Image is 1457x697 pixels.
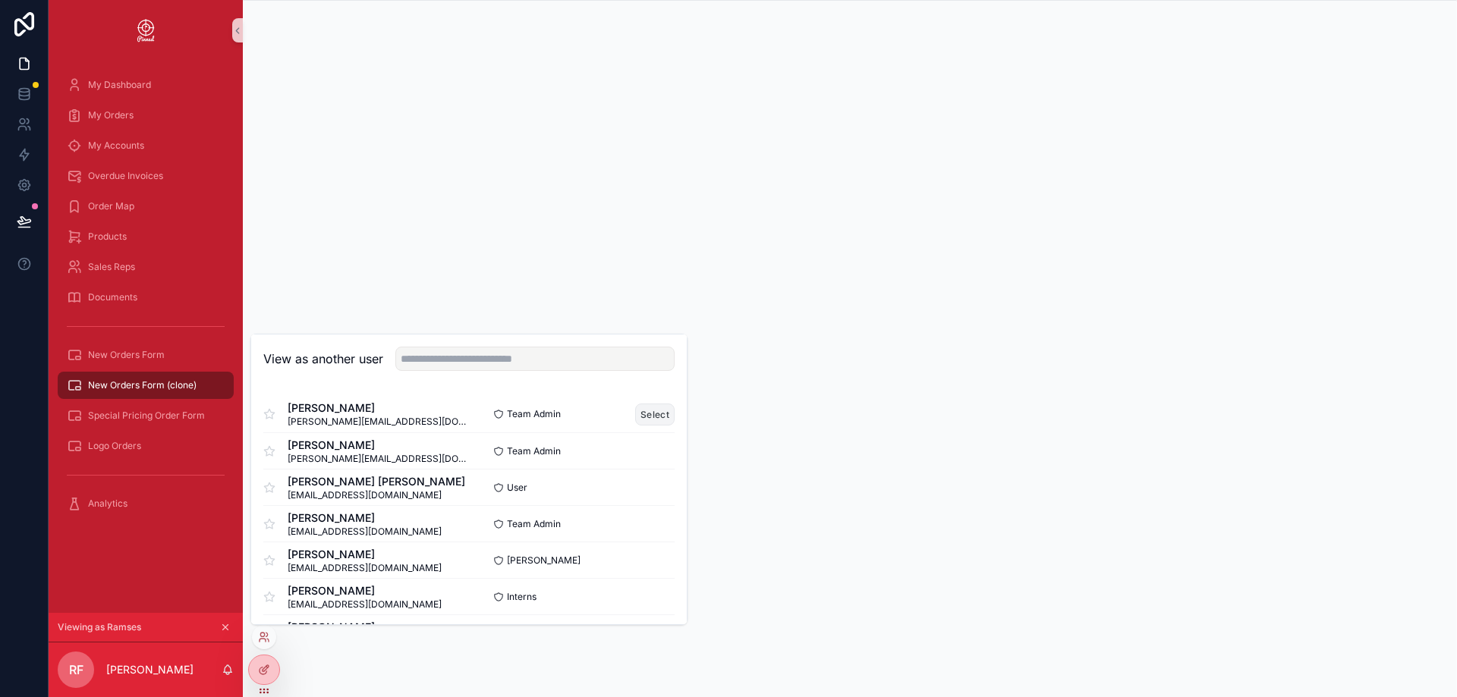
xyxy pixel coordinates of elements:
[263,350,383,368] h2: View as another user
[58,372,234,399] a: New Orders Form (clone)
[288,598,442,611] span: [EMAIL_ADDRESS][DOMAIN_NAME]
[88,170,163,182] span: Overdue Invoices
[58,223,234,250] a: Products
[58,193,234,220] a: Order Map
[288,562,442,574] span: [EMAIL_ADDRESS][DOMAIN_NAME]
[288,547,442,562] span: [PERSON_NAME]
[58,432,234,460] a: Logo Orders
[88,200,134,212] span: Order Map
[106,662,194,677] p: [PERSON_NAME]
[288,489,465,501] span: [EMAIL_ADDRESS][DOMAIN_NAME]
[88,231,127,243] span: Products
[88,440,141,452] span: Logo Orders
[88,291,137,303] span: Documents
[88,109,134,121] span: My Orders
[58,162,234,190] a: Overdue Invoices
[288,620,442,635] span: [PERSON_NAME]
[69,661,83,679] span: RF
[288,453,469,465] span: [PERSON_NAME][EMAIL_ADDRESS][DOMAIN_NAME]
[88,410,205,422] span: Special Pricing Order Form
[288,438,469,453] span: [PERSON_NAME]
[58,490,234,517] a: Analytics
[58,253,234,281] a: Sales Reps
[88,261,135,273] span: Sales Reps
[507,518,561,530] span: Team Admin
[58,621,141,633] span: Viewing as Ramses
[58,284,234,311] a: Documents
[88,140,144,152] span: My Accounts
[58,341,234,369] a: New Orders Form
[88,498,127,510] span: Analytics
[88,349,165,361] span: New Orders Form
[507,591,537,603] span: Interns
[507,445,561,457] span: Team Admin
[88,379,197,391] span: New Orders Form (clone)
[288,416,469,428] span: [PERSON_NAME][EMAIL_ADDRESS][DOMAIN_NAME]
[288,400,469,416] span: [PERSON_NAME]
[288,583,442,598] span: [PERSON_NAME]
[507,408,561,420] span: Team Admin
[507,482,527,494] span: User
[507,554,581,567] span: [PERSON_NAME]
[58,102,234,129] a: My Orders
[49,61,243,537] div: scrollable content
[635,403,675,425] button: Select
[288,510,442,526] span: [PERSON_NAME]
[288,474,465,489] span: [PERSON_NAME] [PERSON_NAME]
[288,526,442,538] span: [EMAIL_ADDRESS][DOMAIN_NAME]
[88,79,151,91] span: My Dashboard
[58,71,234,99] a: My Dashboard
[58,402,234,429] a: Special Pricing Order Form
[58,132,234,159] a: My Accounts
[134,18,158,42] img: App logo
